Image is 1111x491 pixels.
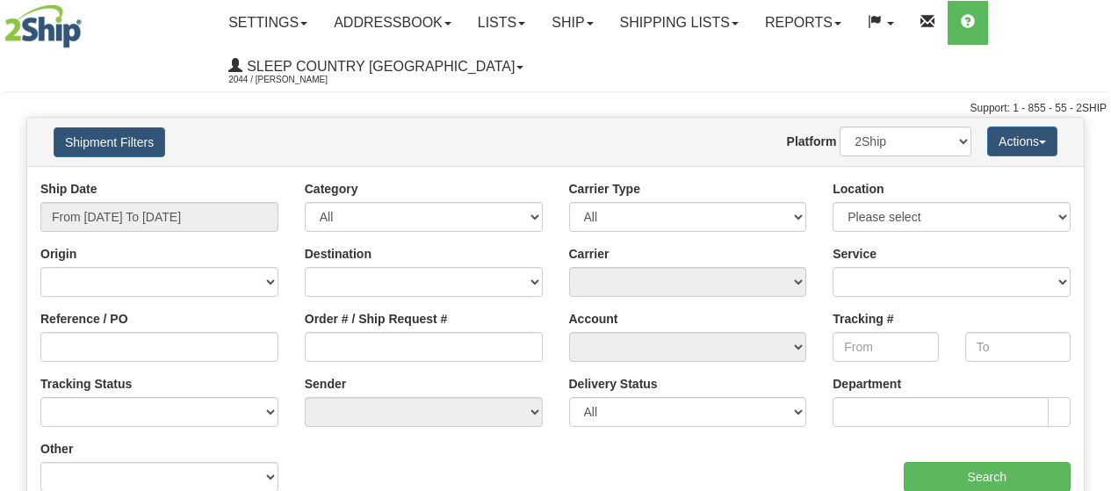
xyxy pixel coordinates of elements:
[1071,155,1109,335] iframe: chat widget
[40,375,132,393] label: Tracking Status
[569,180,640,198] label: Carrier Type
[787,133,837,150] label: Platform
[833,375,901,393] label: Department
[321,1,465,45] a: Addressbook
[228,71,360,89] span: 2044 / [PERSON_NAME]
[40,245,76,263] label: Origin
[54,127,165,157] button: Shipment Filters
[569,375,658,393] label: Delivery Status
[305,375,346,393] label: Sender
[752,1,855,45] a: Reports
[538,1,606,45] a: Ship
[965,332,1071,362] input: To
[569,310,618,328] label: Account
[305,245,372,263] label: Destination
[40,310,128,328] label: Reference / PO
[833,180,884,198] label: Location
[40,180,97,198] label: Ship Date
[833,310,893,328] label: Tracking #
[987,126,1057,156] button: Actions
[215,1,321,45] a: Settings
[215,45,537,89] a: Sleep Country [GEOGRAPHIC_DATA] 2044 / [PERSON_NAME]
[4,101,1107,116] div: Support: 1 - 855 - 55 - 2SHIP
[833,332,938,362] input: From
[607,1,752,45] a: Shipping lists
[305,180,358,198] label: Category
[40,440,73,458] label: Other
[4,4,82,48] img: logo2044.jpg
[833,245,877,263] label: Service
[242,59,515,74] span: Sleep Country [GEOGRAPHIC_DATA]
[465,1,538,45] a: Lists
[305,310,448,328] label: Order # / Ship Request #
[569,245,610,263] label: Carrier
